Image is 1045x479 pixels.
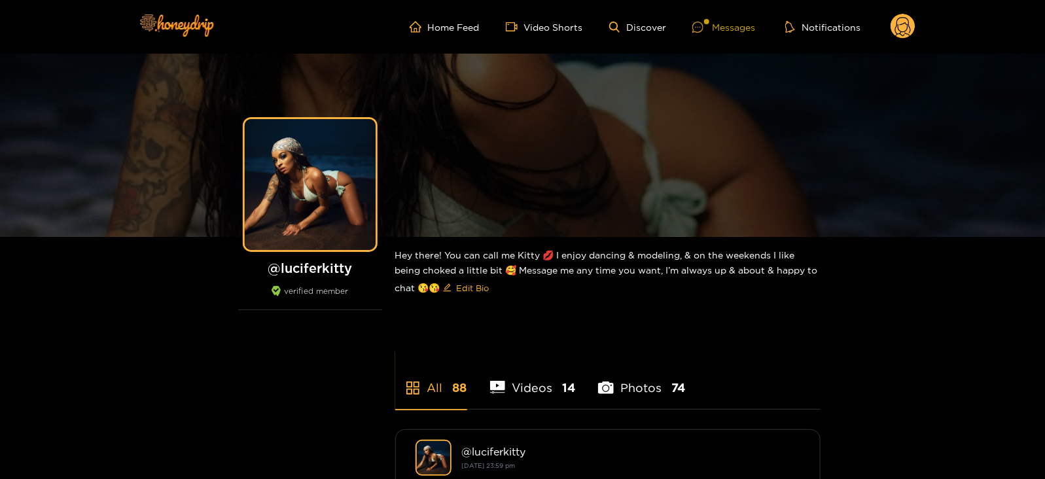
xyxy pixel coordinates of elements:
button: editEdit Bio [440,277,492,298]
div: Hey there! You can call me Kitty 💋 I enjoy dancing & modeling, & on the weekends I like being cho... [395,237,821,309]
span: 14 [562,380,575,396]
div: verified member [238,286,382,310]
span: home [410,21,428,33]
span: video-camera [506,21,524,33]
div: Messages [692,20,755,35]
a: Home Feed [410,21,480,33]
button: Notifications [781,20,864,33]
li: Photos [598,350,685,409]
a: Discover [609,22,666,33]
a: Video Shorts [506,21,583,33]
li: Videos [490,350,576,409]
span: edit [443,283,452,293]
span: appstore [405,380,421,396]
span: Edit Bio [457,281,489,294]
li: All [395,350,467,409]
span: 88 [453,380,467,396]
h1: @ luciferkitty [238,260,382,276]
div: @ luciferkitty [462,446,800,457]
span: 74 [671,380,685,396]
small: [DATE] 23:59 pm [462,462,516,469]
img: luciferkitty [416,440,452,476]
